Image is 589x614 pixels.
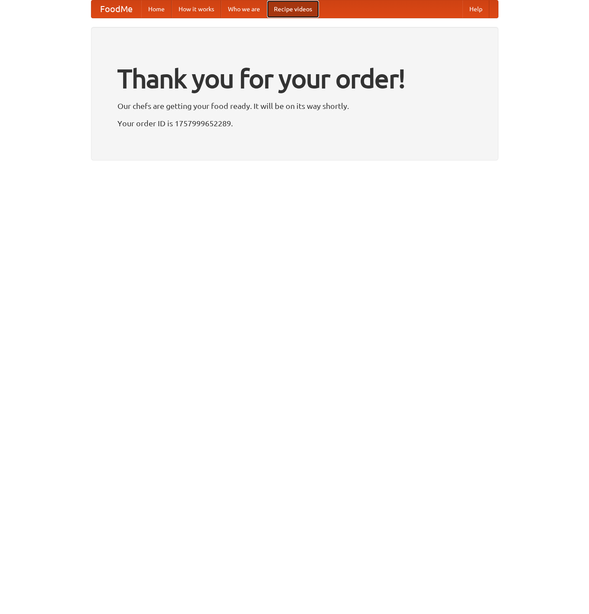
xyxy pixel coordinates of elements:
[172,0,221,18] a: How it works
[462,0,489,18] a: Help
[221,0,267,18] a: Who we are
[117,117,472,130] p: Your order ID is 1757999652289.
[117,99,472,112] p: Our chefs are getting your food ready. It will be on its way shortly.
[267,0,319,18] a: Recipe videos
[117,58,472,99] h1: Thank you for your order!
[141,0,172,18] a: Home
[91,0,141,18] a: FoodMe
